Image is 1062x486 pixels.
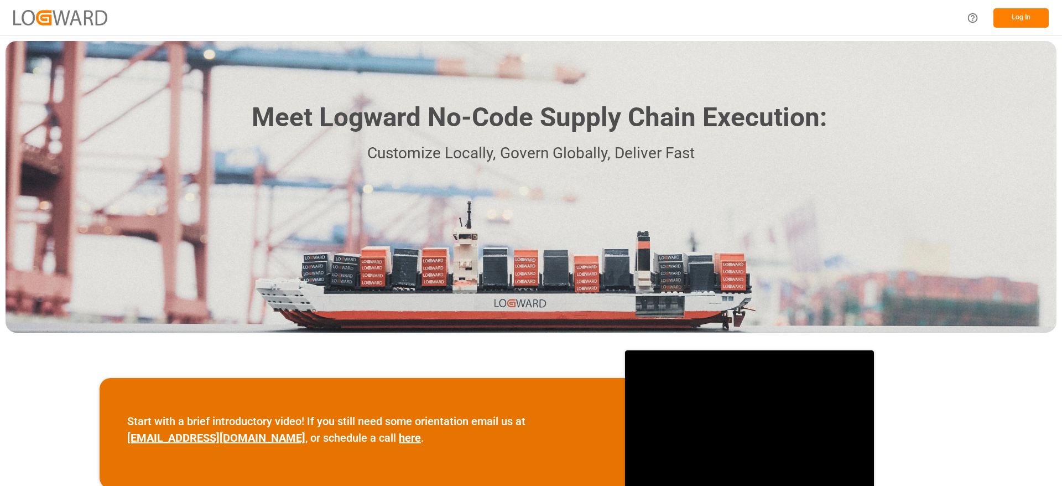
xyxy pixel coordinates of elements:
p: Start with a brief introductory video! If you still need some orientation email us at , or schedu... [127,413,597,446]
p: Customize Locally, Govern Globally, Deliver Fast [235,141,827,166]
button: Help Center [960,6,985,30]
button: Log In [993,8,1049,28]
h1: Meet Logward No-Code Supply Chain Execution: [252,98,827,137]
a: [EMAIL_ADDRESS][DOMAIN_NAME] [127,431,305,444]
a: here [399,431,421,444]
img: Logward_new_orange.png [13,10,107,25]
